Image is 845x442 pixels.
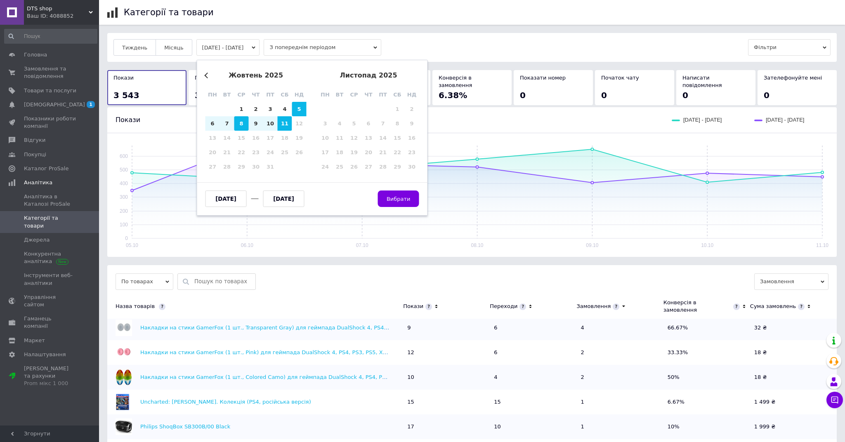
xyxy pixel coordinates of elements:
[663,299,731,314] div: Конверсія в замовлення
[347,160,361,174] div: Not available середа, 26-е листопада 2025 р.
[439,90,467,100] span: 6.38%
[24,214,76,229] span: Категорії та товари
[378,190,419,207] button: Вибрати
[220,145,234,160] div: Not available вівторок, 21-е жовтня 2025 р.
[220,131,234,145] div: Not available вівторок, 14-е жовтня 2025 р.
[24,136,45,144] span: Відгуки
[333,160,347,174] div: Not available вівторок, 25-е листопада 2025 р.
[356,242,368,248] text: 07.10
[164,45,183,51] span: Місяць
[390,145,405,160] div: Not available субота, 22-е листопада 2025 р.
[663,315,750,340] td: 66.67%
[278,87,292,102] div: сб
[249,87,263,102] div: чт
[376,160,390,174] div: Not available п’ятниця, 28-е листопада 2025 р.
[249,131,263,145] div: Not available четвер, 16-е жовтня 2025 р.
[249,145,263,160] div: Not available четвер, 23-є жовтня 2025 р.
[24,101,85,108] span: [DEMOGRAPHIC_DATA]
[750,390,837,414] td: 1 499 ₴
[577,390,663,414] td: 1
[24,65,76,80] span: Замовлення та повідомлення
[140,399,311,405] a: Uncharted: [PERSON_NAME]. Колекція (PS4, російська версія)
[122,45,147,51] span: Тиждень
[405,160,419,174] div: Not available неділя, 30-е листопада 2025 р.
[292,116,307,131] div: Not available неділя, 12-е жовтня 2025 р.
[333,116,347,131] div: Not available вівторок, 4-е листопада 2025 р.
[403,303,423,310] div: Покази
[278,145,292,160] div: Not available субота, 25-е жовтня 2025 р.
[241,242,253,248] text: 06.10
[205,116,220,131] div: Choose понеділок, 6-е жовтня 2025 р.
[263,102,278,116] div: Choose п’ятниця, 3-є жовтня 2025 р.
[116,273,173,290] span: По товарах
[205,102,307,174] div: month 2025-10
[333,145,347,160] div: Not available вівторок, 18-е листопада 2025 р.
[376,116,390,131] div: Not available п’ятниця, 7-е листопада 2025 р.
[601,90,607,100] span: 0
[220,116,234,131] div: Choose вівторок, 7-е жовтня 2025 р.
[234,116,249,131] div: Choose середа, 8-е жовтня 2025 р.
[292,87,307,102] div: нд
[333,131,347,145] div: Not available вівторок, 11-е листопада 2025 р.
[403,365,490,390] td: 10
[490,315,576,340] td: 6
[376,131,390,145] div: Not available п’ятниця, 14-е листопада 2025 р.
[347,131,361,145] div: Not available середа, 12-е листопада 2025 р.
[205,87,220,102] div: пн
[318,72,419,79] div: листопад 2025
[490,390,576,414] td: 15
[263,160,278,174] div: Not available п’ятниця, 31-е жовтня 2025 р.
[120,153,128,159] text: 600
[116,116,140,124] span: Покази
[27,5,89,12] span: DTS shop
[24,250,76,265] span: Конкурентна аналітика
[405,131,419,145] div: Not available неділя, 16-е листопада 2025 р.
[24,294,76,308] span: Управління сайтом
[263,131,278,145] div: Not available п’ятниця, 17-е жовтня 2025 р.
[347,145,361,160] div: Not available середа, 19-е листопада 2025 р.
[249,102,263,116] div: Choose четвер, 2-е жовтня 2025 р.
[439,75,472,88] span: Конверсія в замовлення
[586,242,598,248] text: 09.10
[156,39,192,56] button: Місяць
[318,102,419,174] div: month 2025-11
[663,365,750,390] td: 50%
[4,29,97,44] input: Пошук
[278,102,292,116] div: Choose субота, 4-е жовтня 2025 р.
[24,115,76,130] span: Показники роботи компанії
[490,414,576,439] td: 10
[682,75,722,88] span: Написати повідомлення
[750,340,837,365] td: 18 ₴
[205,145,220,160] div: Not available понеділок, 20-е жовтня 2025 р.
[205,131,220,145] div: Not available понеділок, 13-е жовтня 2025 р.
[333,87,347,102] div: вт
[113,39,156,56] button: Тиждень
[24,365,76,388] span: [PERSON_NAME] та рахунки
[748,39,831,56] span: Фільтри
[520,90,526,100] span: 0
[764,75,822,81] span: Зателефонуйте мені
[278,131,292,145] div: Not available субота, 18-е жовтня 2025 р.
[577,315,663,340] td: 4
[601,75,639,81] span: Початок чату
[701,242,713,248] text: 10.10
[249,116,263,131] div: Choose четвер, 9-е жовтня 2025 р.
[387,196,411,202] span: Вибрати
[750,414,837,439] td: 1 999 ₴
[263,87,278,102] div: пт
[116,344,132,361] img: Накладки на стики GamerFox (1 шт., Pink) для геймпада DualShock 4, PS4, PS3, PS5, Xbox 360, Xbox ...
[249,160,263,174] div: Not available четвер, 30-е жовтня 2025 р.
[292,131,307,145] div: Not available неділя, 19-е жовтня 2025 р.
[682,90,688,100] span: 0
[318,160,333,174] div: Not available понеділок, 24-е листопада 2025 р.
[205,72,307,79] div: жовтень 2025
[263,145,278,160] div: Not available п’ятниця, 24-е жовтня 2025 р.
[490,365,576,390] td: 4
[24,236,50,244] span: Джерела
[292,145,307,160] div: Not available неділя, 26-е жовтня 2025 р.
[405,87,419,102] div: нд
[405,102,419,116] div: Not available неділя, 2-е листопада 2025 р.
[24,51,47,59] span: Головна
[116,418,132,435] img: Philips ShoqBox SB300B/00 Black
[826,392,843,408] button: Чат з покупцем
